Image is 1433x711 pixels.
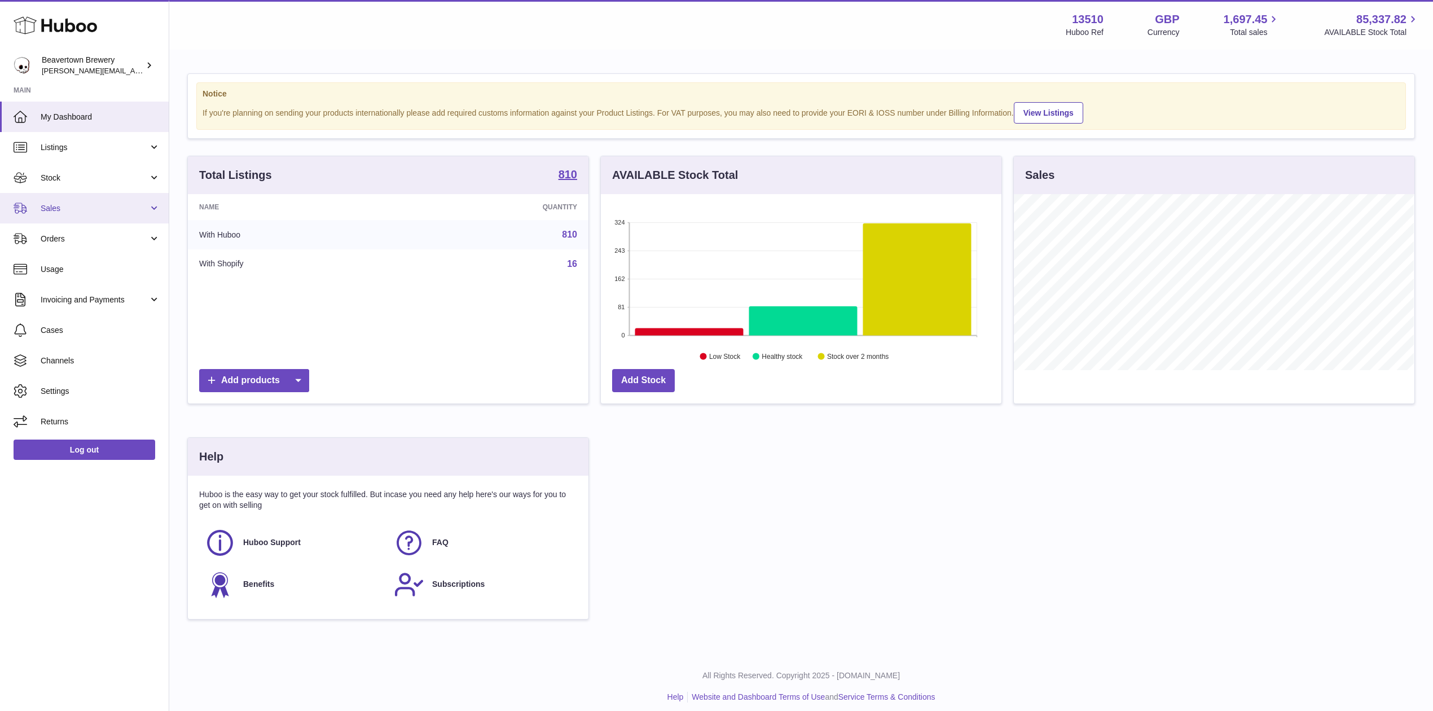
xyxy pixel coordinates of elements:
img: Matthew.McCormack@beavertownbrewery.co.uk [14,57,30,74]
span: 1,697.45 [1224,12,1268,27]
span: Huboo Support [243,537,301,548]
span: Subscriptions [432,579,485,590]
a: 16 [567,259,577,269]
text: Low Stock [709,353,741,361]
span: Returns [41,416,160,427]
span: Channels [41,355,160,366]
text: 81 [618,304,625,310]
td: With Huboo [188,220,404,249]
a: Subscriptions [394,569,572,600]
text: 324 [614,219,625,226]
h3: Sales [1025,168,1054,183]
a: Website and Dashboard Terms of Use [692,692,825,701]
span: Settings [41,386,160,397]
span: [PERSON_NAME][EMAIL_ADDRESS][PERSON_NAME][DOMAIN_NAME] [42,66,287,75]
a: View Listings [1014,102,1083,124]
span: Benefits [243,579,274,590]
a: FAQ [394,528,572,558]
span: Invoicing and Payments [41,295,148,305]
span: Total sales [1230,27,1280,38]
strong: 13510 [1072,12,1104,27]
p: Huboo is the easy way to get your stock fulfilled. But incase you need any help here's our ways f... [199,489,577,511]
a: Log out [14,440,155,460]
p: All Rights Reserved. Copyright 2025 - [DOMAIN_NAME] [178,670,1424,681]
text: 162 [614,275,625,282]
span: Orders [41,234,148,244]
a: Service Terms & Conditions [838,692,935,701]
div: If you're planning on sending your products internationally please add required customs informati... [203,100,1400,124]
text: Healthy stock [762,353,803,361]
span: FAQ [432,537,449,548]
a: 810 [559,169,577,182]
a: 85,337.82 AVAILABLE Stock Total [1324,12,1419,38]
div: Currency [1148,27,1180,38]
a: Benefits [205,569,383,600]
a: 810 [562,230,577,239]
a: 1,697.45 Total sales [1224,12,1281,38]
li: and [688,692,935,703]
text: Stock over 2 months [827,353,889,361]
h3: Help [199,449,223,464]
span: Sales [41,203,148,214]
div: Huboo Ref [1066,27,1104,38]
h3: AVAILABLE Stock Total [612,168,738,183]
strong: GBP [1155,12,1179,27]
span: My Dashboard [41,112,160,122]
a: Help [667,692,684,701]
th: Quantity [404,194,588,220]
a: Add products [199,369,309,392]
span: Stock [41,173,148,183]
span: AVAILABLE Stock Total [1324,27,1419,38]
td: With Shopify [188,249,404,279]
a: Add Stock [612,369,675,392]
div: Beavertown Brewery [42,55,143,76]
span: 85,337.82 [1356,12,1406,27]
span: Listings [41,142,148,153]
th: Name [188,194,404,220]
span: Usage [41,264,160,275]
h3: Total Listings [199,168,272,183]
strong: Notice [203,89,1400,99]
strong: 810 [559,169,577,180]
text: 0 [621,332,625,339]
text: 243 [614,247,625,254]
span: Cases [41,325,160,336]
a: Huboo Support [205,528,383,558]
